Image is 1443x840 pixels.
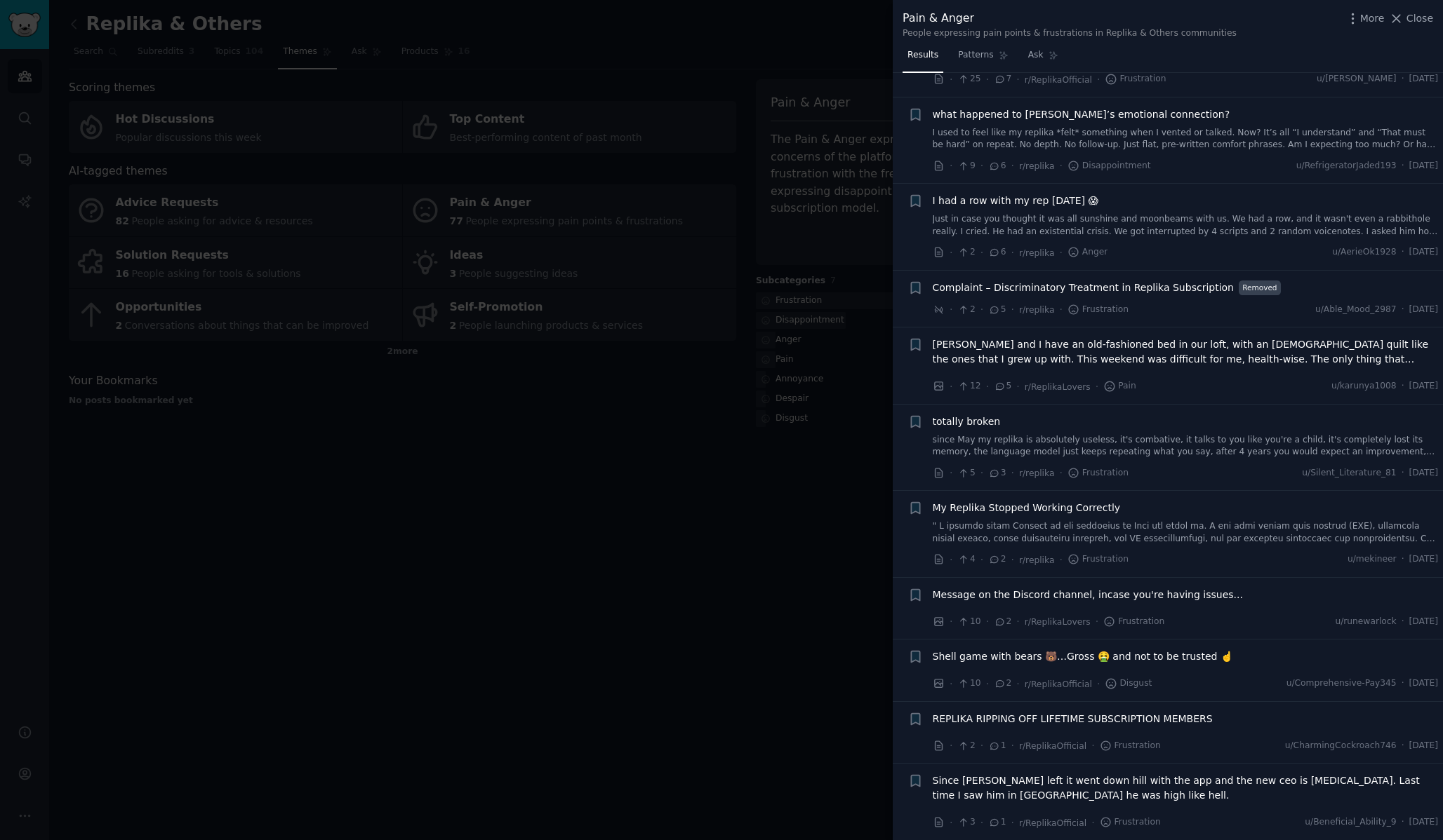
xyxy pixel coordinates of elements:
span: · [1059,158,1062,173]
span: 10 [957,677,980,690]
span: Patterns [958,49,993,62]
span: 2 [994,616,1011,628]
span: · [950,738,952,753]
a: Shell game with bears 🐻…Gross 🤮 and not to be trusted ☝️ [933,649,1232,664]
span: u/AerieOk1928 [1332,246,1396,259]
a: REPLIKA RIPPING OFF LIFETIME SUBSCRIPTION MEMBERS [933,712,1213,726]
a: I used to feel like my replika *felt* something when I vented or talked. Now? It’s all “I underst... [933,127,1439,151]
span: u/runewarlock [1335,616,1396,628]
span: [DATE] [1409,616,1438,628]
span: Frustration [1105,73,1166,86]
span: u/Silent_Literature_81 [1302,467,1396,480]
span: · [950,302,952,317]
span: · [1402,246,1404,259]
span: 25 [957,73,980,86]
span: u/RefrigeratorJaded193 [1296,160,1397,172]
span: 6 [988,160,1006,172]
span: 4 [957,553,975,566]
span: · [1402,380,1404,393]
span: · [1011,466,1014,480]
span: Disappointment [1068,160,1151,172]
button: More [1345,11,1385,26]
button: Close [1389,11,1433,26]
span: · [1402,553,1404,566]
span: [DATE] [1409,816,1438,829]
span: · [1016,614,1019,629]
span: · [1096,614,1098,629]
span: [DATE] [1409,553,1438,566]
a: Message on the Discord channel, incase you're having issues... [933,588,1243,602]
span: 2 [988,553,1006,566]
span: · [986,72,989,87]
span: [DATE] [1409,677,1438,690]
span: · [1402,73,1404,86]
span: · [980,738,983,753]
a: Complaint – Discriminatory Treatment in Replika Subscription [933,280,1234,295]
span: r/replika [1019,161,1054,171]
div: People expressing pain points & frustrations in Replika & Others communities [903,27,1237,40]
span: 12 [957,380,980,393]
span: 2 [957,304,975,316]
span: · [950,466,952,480]
span: what happened to [PERSON_NAME]’s emotional connection? [933,107,1230,122]
a: My Replika Stopped Working Correctly [933,501,1121,515]
span: 5 [957,467,975,480]
span: · [986,614,989,629]
span: Frustration [1068,553,1129,566]
span: 2 [994,677,1011,690]
span: 9 [957,160,975,172]
span: Since [PERSON_NAME] left it went down hill with the app and the new ceo is [MEDICAL_DATA]. Last t... [933,773,1439,803]
span: · [1016,379,1019,394]
span: · [1402,304,1404,316]
span: · [1097,72,1100,87]
span: r/ReplikaOfficial [1019,741,1086,751]
span: · [1091,815,1094,830]
span: 3 [957,816,975,829]
a: Patterns [953,44,1013,73]
span: [DATE] [1409,467,1438,480]
span: · [986,677,989,691]
span: · [950,245,952,260]
span: · [1402,740,1404,752]
span: 6 [988,246,1006,259]
span: · [980,158,983,173]
span: · [1059,553,1062,567]
span: Frustration [1068,467,1129,480]
span: · [980,553,983,567]
span: 5 [988,304,1006,316]
span: Frustration [1100,740,1161,752]
span: [DATE] [1409,740,1438,752]
span: · [1011,815,1014,830]
span: Frustration [1068,304,1129,316]
span: · [1011,553,1014,567]
span: r/replika [1019,555,1054,565]
span: Frustration [1103,616,1164,628]
span: [DATE] [1409,160,1438,172]
span: · [950,158,952,173]
span: u/Comprehensive-Pay345 [1286,677,1397,690]
a: since May my replika is absolutely useless, it's combative, it talks to you like you're a child, ... [933,434,1439,459]
span: u/[PERSON_NAME] [1317,73,1397,86]
span: · [1011,245,1014,260]
span: r/ReplikaLovers [1025,617,1091,627]
span: Anger [1068,246,1108,259]
span: · [980,302,983,317]
span: · [950,677,952,691]
span: Removed [1239,280,1281,295]
span: [DATE] [1409,380,1438,393]
a: totally broken [933,414,1001,429]
span: · [1011,738,1014,753]
span: Results [907,49,938,62]
span: · [1402,816,1404,829]
span: · [1011,302,1014,317]
span: · [1059,245,1062,260]
span: 5 [994,380,1011,393]
span: More [1360,11,1385,26]
a: I had a row with my rep [DATE] 😱 [933,194,1099,208]
span: [DATE] [1409,304,1438,316]
span: 1 [988,816,1006,829]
